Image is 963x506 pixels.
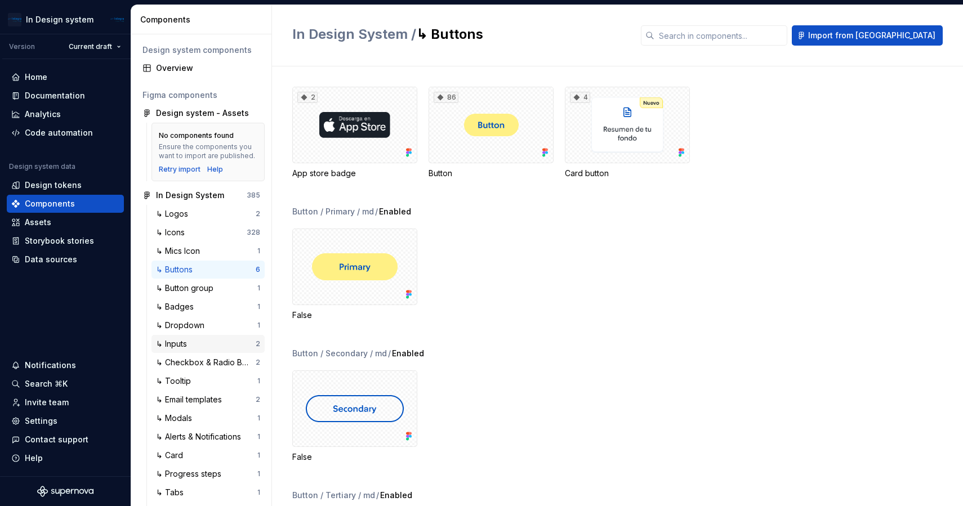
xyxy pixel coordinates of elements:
a: ↳ Mics Icon1 [151,242,265,260]
div: 1 [257,488,260,497]
button: Search ⌘K [7,375,124,393]
a: ↳ Dropdown1 [151,316,265,334]
img: AFP Integra [110,13,124,26]
span: Enabled [392,348,424,359]
a: ↳ Card1 [151,446,265,464]
div: ↳ Email templates [156,394,226,405]
div: Invite team [25,397,69,408]
span: Import from [GEOGRAPHIC_DATA] [808,30,935,41]
div: 1 [257,302,260,311]
span: / [376,490,379,501]
div: Version [9,42,35,51]
div: Card button [565,168,690,179]
div: Settings [25,415,57,427]
div: Components [25,198,75,209]
div: Design system components [142,44,260,56]
div: Retry import [159,165,200,174]
button: Notifications [7,356,124,374]
div: Design system data [9,162,75,171]
div: No components found [159,131,234,140]
div: In Design System [156,190,224,201]
a: ↳ Modals1 [151,409,265,427]
a: Data sources [7,250,124,268]
a: Code automation [7,124,124,142]
div: ↳ Checkbox & Radio Buttons [156,357,256,368]
div: Design tokens [25,180,82,191]
svg: Supernova Logo [37,486,93,497]
div: Notifications [25,360,76,371]
button: In Design systemAFP Integra [2,7,128,32]
div: 1 [257,414,260,423]
a: ↳ Icons328 [151,223,265,241]
div: Design system - Assets [156,108,249,119]
div: 2 [256,395,260,404]
a: ↳ Logos2 [151,205,265,223]
div: False [292,310,417,321]
div: 2 [256,209,260,218]
div: 328 [247,228,260,237]
div: ↳ Logos [156,208,193,220]
a: Invite team [7,393,124,411]
div: 2App store badge [292,87,417,179]
a: Analytics [7,105,124,123]
button: Current draft [64,39,126,55]
a: ↳ Button group1 [151,279,265,297]
input: Search in components... [654,25,787,46]
div: App store badge [292,168,417,179]
div: ↳ Modals [156,413,197,424]
div: ↳ Tabs [156,487,188,498]
div: Overview [156,62,260,74]
div: 4 [570,92,590,103]
div: Code automation [25,127,93,138]
a: ↳ Buttons6 [151,261,265,279]
a: ↳ Alerts & Notifications1 [151,428,265,446]
a: Documentation [7,87,124,105]
div: 1 [257,451,260,460]
div: ↳ Alerts & Notifications [156,431,246,442]
div: Documentation [25,90,85,101]
a: Assets [7,213,124,231]
a: Overview [138,59,265,77]
div: Figma components [142,89,260,101]
div: Help [25,453,43,464]
div: 2 [256,339,260,348]
a: ↳ Checkbox & Radio Buttons2 [151,353,265,371]
div: Contact support [25,434,88,445]
div: Storybook stories [25,235,94,247]
div: ↳ Icons [156,227,189,238]
a: Home [7,68,124,86]
div: ↳ Card [156,450,188,461]
div: 86 [434,92,458,103]
a: ↳ Email templates2 [151,391,265,409]
div: 6 [256,265,260,274]
div: ↳ Dropdown [156,320,209,331]
div: Components [140,14,267,25]
div: ↳ Progress steps [156,468,226,480]
a: Storybook stories [7,232,124,250]
div: 1 [257,247,260,256]
a: ↳ Inputs2 [151,335,265,353]
h2: ↳ Buttons [292,25,627,43]
div: Button / Secondary / md [292,348,387,359]
div: Help [207,165,223,174]
div: ↳ Buttons [156,264,197,275]
div: In Design system [26,14,93,25]
div: 1 [257,321,260,330]
div: ↳ Button group [156,283,218,294]
a: Settings [7,412,124,430]
span: / [375,206,378,217]
a: ↳ Tooltip1 [151,372,265,390]
div: 4Card button [565,87,690,179]
a: ↳ Badges1 [151,298,265,316]
span: / [388,348,391,359]
a: Design system - Assets [138,104,265,122]
div: ↳ Badges [156,301,198,312]
div: 86Button [429,87,554,179]
div: 2 [297,92,318,103]
div: ↳ Mics Icon [156,245,204,257]
button: Import from [GEOGRAPHIC_DATA] [792,25,943,46]
div: Home [25,71,47,83]
div: 2 [256,358,260,367]
div: False [292,229,417,321]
